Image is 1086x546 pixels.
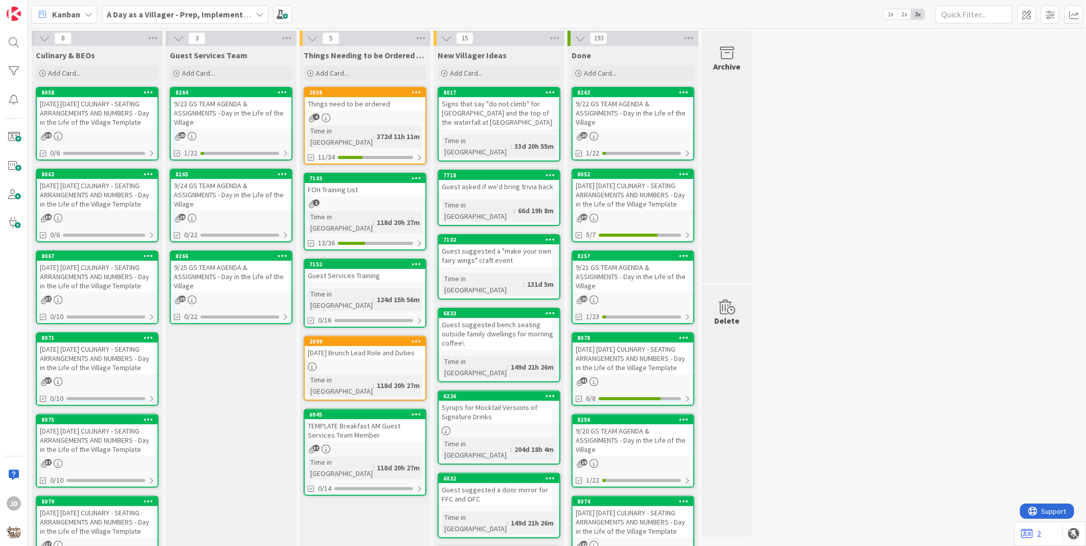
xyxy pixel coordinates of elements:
[508,517,556,529] div: 149d 21h 26m
[586,230,596,240] span: 5/7
[572,50,591,60] span: Done
[572,87,694,161] a: 82639/22 GS TEAM AGENDA & ASSIGNMENTS - Day in the Life of the Village1/22
[309,89,425,96] div: 2858
[514,205,515,216] span: :
[581,132,587,139] span: 20
[577,416,693,423] div: 8256
[50,148,60,158] span: 0/6
[313,445,320,451] span: 37
[442,512,507,534] div: Time in [GEOGRAPHIC_DATA]
[316,69,349,78] span: Add Card...
[573,497,693,506] div: 8074
[36,50,95,60] span: Culinary & BEOs
[37,261,157,292] div: [DATE] [DATE] CULINARY - SEATING ARRANGEMENTS AND NUMBERS - Day in the Life of the Village Template
[184,148,197,158] span: 1/22
[37,252,157,292] div: 8067[DATE] [DATE] CULINARY - SEATING ARRANGEMENTS AND NUMBERS - Day in the Life of the Village Te...
[179,295,186,302] span: 19
[36,332,159,406] a: 8071[DATE] [DATE] CULINARY - SEATING ARRANGEMENTS AND NUMBERS - Day in the Life of the Village Te...
[305,183,425,196] div: FOH Training List
[304,336,426,401] a: 2689[DATE] Brunch Lead Role and DutiesTime in [GEOGRAPHIC_DATA]:118d 20h 27m
[573,424,693,456] div: 9/20 GS TEAM AGENDA & ASSIGNMENTS - Day in the Life of the Village
[37,170,157,179] div: 8063
[438,308,560,382] a: 6833Guest suggested bench seating outside family dwellings for morning coffee\Time in [GEOGRAPHIC...
[309,175,425,182] div: 7103
[515,205,556,216] div: 66d 19h 8m
[374,462,422,473] div: 118d 20h 27m
[439,401,559,423] div: Syrups for Mocktail Versions of Signature Drinks
[577,334,693,342] div: 8078
[21,2,47,14] span: Support
[37,497,157,506] div: 8079
[313,113,320,120] span: 4
[188,32,206,44] span: 3
[572,414,694,488] a: 82569/20 GS TEAM AGENDA & ASSIGNMENTS - Day in the Life of the Village1/22
[1021,528,1041,540] a: 2
[171,170,291,211] div: 82659/24 GS TEAM AGENDA & ASSIGNMENTS - Day in the Life of the Village
[171,261,291,292] div: 9/25 GS TEAM AGENDA & ASSIGNMENTS - Day in the Life of the Village
[573,252,693,292] div: 82579/21 GS TEAM AGENDA & ASSIGNMENTS - Day in the Life of the Village
[308,288,373,311] div: Time in [GEOGRAPHIC_DATA]
[508,361,556,373] div: 149d 21h 26m
[37,506,157,538] div: [DATE] [DATE] CULINARY - SEATING ARRANGEMENTS AND NUMBERS - Day in the Life of the Village Template
[438,170,560,226] a: 7718Guest asked if we'd bring trivia backTime in [GEOGRAPHIC_DATA]:66d 19h 8m
[439,235,559,267] div: 7102Guest suggested a "make your own fairy wings" craft event
[442,199,514,222] div: Time in [GEOGRAPHIC_DATA]
[7,525,21,539] img: avatar
[171,170,291,179] div: 8265
[50,230,60,240] span: 0/6
[304,173,426,251] a: 7103FOH Training ListTime in [GEOGRAPHIC_DATA]:118d 20h 27m13/36
[309,261,425,268] div: 7152
[439,180,559,193] div: Guest asked if we'd bring trivia back
[573,170,693,211] div: 8052[DATE] [DATE] CULINARY - SEATING ARRANGEMENTS AND NUMBERS - Day in the Life of the Village Te...
[577,498,693,505] div: 8074
[439,88,559,129] div: 8017Signs that say "do not climb" for [GEOGRAPHIC_DATA] and the top of the waterfall at [GEOGRAPH...
[37,179,157,211] div: [DATE] [DATE] CULINARY - SEATING ARRANGEMENTS AND NUMBERS - Day in the Life of the Village Template
[305,174,425,183] div: 7103
[439,392,559,423] div: 6226Syrups for Mocktail Versions of Signature Drinks
[36,251,159,324] a: 8067[DATE] [DATE] CULINARY - SEATING ARRANGEMENTS AND NUMBERS - Day in the Life of the Village Te...
[507,517,508,529] span: :
[318,315,331,326] span: 0/16
[45,459,52,466] span: 37
[586,311,599,322] span: 1/23
[884,9,897,19] span: 1x
[439,474,559,483] div: 6832
[581,214,587,220] span: 39
[373,217,374,228] span: :
[373,462,374,473] span: :
[573,170,693,179] div: 8052
[577,171,693,178] div: 8052
[52,8,80,20] span: Kanban
[439,483,559,506] div: Guest suggested a door mirror for FFC and OFC
[309,338,425,345] div: 2689
[179,132,186,139] span: 20
[107,9,289,19] b: A Day as a Villager - Prep, Implement and Execute
[373,380,374,391] span: :
[438,50,507,60] span: New Villager Ideas
[45,377,52,384] span: 37
[581,459,587,466] span: 19
[523,279,525,290] span: :
[572,332,694,406] a: 8078[DATE] [DATE] CULINARY - SEATING ARRANGEMENTS AND NUMBERS - Day in the Life of the Village Te...
[7,7,21,21] img: Visit kanbanzone.com
[911,9,925,19] span: 3x
[41,498,157,505] div: 8079
[37,343,157,374] div: [DATE] [DATE] CULINARY - SEATING ARRANGEMENTS AND NUMBERS - Day in the Life of the Village Template
[573,179,693,211] div: [DATE] [DATE] CULINARY - SEATING ARRANGEMENTS AND NUMBERS - Day in the Life of the Village Template
[581,377,587,384] span: 41
[318,483,331,494] span: 0/14
[170,169,292,242] a: 82659/24 GS TEAM AGENDA & ASSIGNMENTS - Day in the Life of the Village0/22
[714,60,741,73] div: Archive
[443,475,559,482] div: 6832
[573,415,693,424] div: 8256
[171,252,291,292] div: 82669/25 GS TEAM AGENDA & ASSIGNMENTS - Day in the Life of the Village
[439,309,559,318] div: 6833
[586,393,596,404] span: 6/8
[37,333,157,374] div: 8071[DATE] [DATE] CULINARY - SEATING ARRANGEMENTS AND NUMBERS - Day in the Life of the Village Te...
[443,89,559,96] div: 8017
[50,475,63,486] span: 0/10
[512,444,556,455] div: 204d 18h 4m
[36,87,159,161] a: 8058[DATE] [DATE] CULINARY - SEATING ARRANGEMENTS AND NUMBERS - Day in the Life of the Village Te...
[305,337,425,359] div: 2689[DATE] Brunch Lead Role and Duties
[318,238,335,248] span: 13/36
